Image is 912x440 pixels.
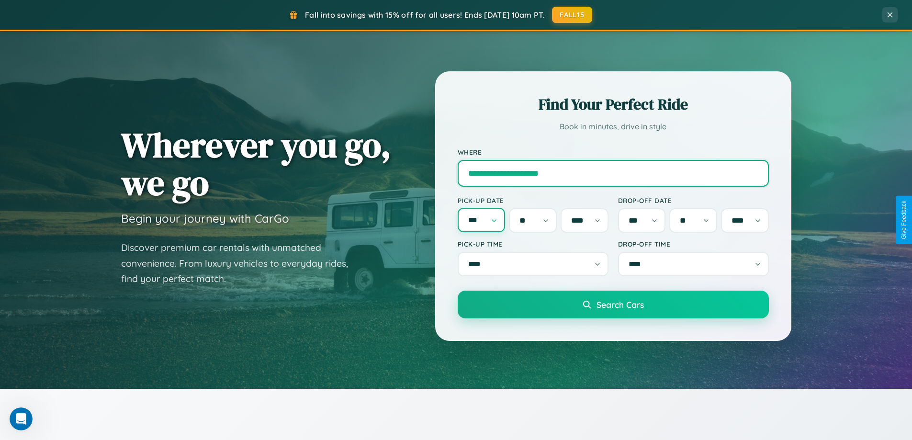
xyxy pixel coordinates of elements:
[901,201,907,239] div: Give Feedback
[121,240,360,287] p: Discover premium car rentals with unmatched convenience. From luxury vehicles to everyday rides, ...
[305,10,545,20] span: Fall into savings with 15% off for all users! Ends [DATE] 10am PT.
[552,7,592,23] button: FALL15
[458,240,608,248] label: Pick-up Time
[121,211,289,226] h3: Begin your journey with CarGo
[618,196,769,204] label: Drop-off Date
[458,120,769,134] p: Book in minutes, drive in style
[121,126,391,202] h1: Wherever you go, we go
[458,94,769,115] h2: Find Your Perfect Ride
[458,196,608,204] label: Pick-up Date
[618,240,769,248] label: Drop-off Time
[458,148,769,156] label: Where
[458,291,769,318] button: Search Cars
[10,407,33,430] iframe: Intercom live chat
[597,299,644,310] span: Search Cars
